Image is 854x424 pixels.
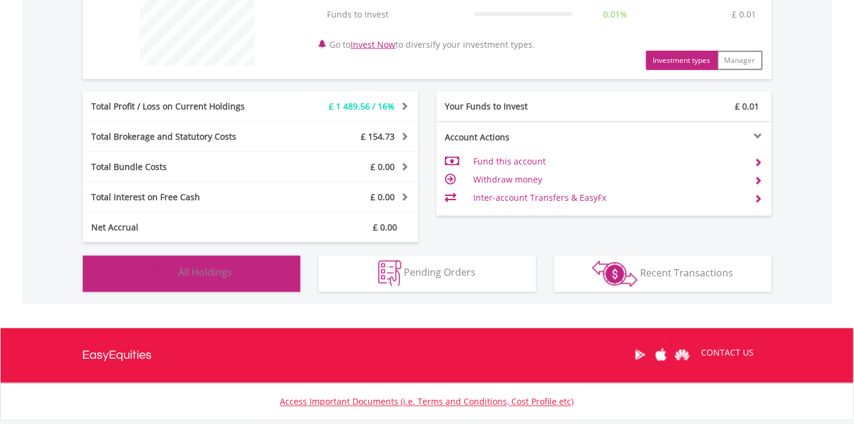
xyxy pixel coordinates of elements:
span: £ 0.01 [736,100,760,112]
img: holdings-wht.png [150,261,176,287]
span: £ 154.73 [361,131,395,142]
td: Fund this account [473,152,745,171]
span: £ 0.00 [371,191,395,203]
div: Account Actions [436,131,604,143]
td: Inter-account Transfers & EasyFx [473,189,745,207]
a: EasyEquities [83,328,152,383]
td: £ 0.01 [726,2,763,27]
div: Total Profit / Loss on Current Holdings [83,100,279,113]
button: Recent Transactions [554,256,772,292]
span: Pending Orders [404,266,476,279]
span: Recent Transactions [640,266,733,279]
button: Manager [717,51,763,70]
div: Total Brokerage and Statutory Costs [83,131,279,143]
button: Investment types [646,51,718,70]
a: CONTACT US [693,336,763,370]
span: £ 0.00 [371,161,395,172]
span: All Holdings [179,266,233,279]
td: 0.01% [578,2,652,27]
div: Total Interest on Free Cash [83,191,279,203]
div: Total Bundle Costs [83,161,279,173]
span: £ 0.00 [374,221,398,233]
button: All Holdings [83,256,300,292]
a: Invest Now [351,39,396,50]
a: Apple [651,336,672,374]
button: Pending Orders [319,256,536,292]
div: Your Funds to Invest [436,100,604,113]
img: pending_instructions-wht.png [378,261,401,287]
td: Funds to Invest [322,2,468,27]
a: Access Important Documents (i.e. Terms and Conditions, Cost Profile etc) [280,396,574,408]
td: Withdraw money [473,171,745,189]
img: transactions-zar-wht.png [592,261,638,287]
span: £ 1 489.56 / 16% [329,100,395,112]
div: Net Accrual [83,221,279,233]
a: Huawei [672,336,693,374]
a: Google Play [630,336,651,374]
